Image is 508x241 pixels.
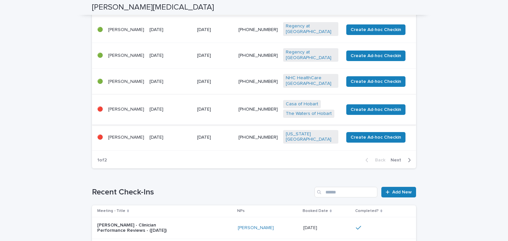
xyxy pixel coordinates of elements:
p: [DATE] [149,135,192,140]
span: Create Ad-hoc Checkin [351,26,401,33]
p: [DATE] [303,224,318,231]
p: 🔴 [97,107,103,112]
button: Back [360,157,388,163]
p: Completed? [355,207,379,215]
p: [DATE] [197,27,233,33]
button: Create Ad-hoc Checkin [346,132,405,143]
a: [PHONE_NUMBER] [238,53,278,58]
p: [PERSON_NAME] [108,27,144,33]
button: Next [388,157,416,163]
p: 🟢 [97,27,103,33]
p: Booked Date [303,207,328,215]
a: [US_STATE][GEOGRAPHIC_DATA] [286,131,336,143]
a: [PHONE_NUMBER] [238,27,278,32]
p: [DATE] [197,107,233,112]
span: Back [371,158,385,162]
tr: 🟢[PERSON_NAME][DATE][DATE][PHONE_NUMBER]Regency at [GEOGRAPHIC_DATA] Create Ad-hoc Checkin [92,17,416,43]
p: [PERSON_NAME] [108,53,144,58]
a: Casa of Hobart [286,101,318,107]
a: [PHONE_NUMBER] [238,79,278,84]
a: The Waters of Hobart [286,111,332,117]
button: Create Ad-hoc Checkin [346,24,405,35]
p: Meeting - Title [97,207,125,215]
a: NHC HealthCare [GEOGRAPHIC_DATA] [286,75,336,86]
tr: 🔴[PERSON_NAME][DATE][DATE][PHONE_NUMBER][US_STATE][GEOGRAPHIC_DATA] Create Ad-hoc Checkin [92,124,416,151]
p: 🟢 [97,53,103,58]
tr: 🟢[PERSON_NAME][DATE][DATE][PHONE_NUMBER]NHC HealthCare [GEOGRAPHIC_DATA] Create Ad-hoc Checkin [92,69,416,95]
span: Create Ad-hoc Checkin [351,106,401,113]
a: [PERSON_NAME] [238,225,274,231]
button: Create Ad-hoc Checkin [346,51,405,61]
h2: [PERSON_NAME][MEDICAL_DATA] [92,3,214,12]
span: Next [391,158,405,162]
tr: 🟢[PERSON_NAME][DATE][DATE][PHONE_NUMBER]Regency at [GEOGRAPHIC_DATA] Create Ad-hoc Checkin [92,43,416,69]
tr: [PERSON_NAME] - Clinician Performance Reviews - ([DATE])[PERSON_NAME] [DATE][DATE] [92,217,416,239]
p: [DATE] [149,107,192,112]
span: Create Ad-hoc Checkin [351,134,401,141]
a: Regency at [GEOGRAPHIC_DATA] [286,50,336,61]
p: [PERSON_NAME] [108,79,144,85]
p: 🔴 [97,135,103,140]
p: [PERSON_NAME] [108,135,144,140]
p: 1 of 2 [92,152,112,168]
tr: 🔴[PERSON_NAME][DATE][DATE][PHONE_NUMBER]Casa of Hobart The Waters of Hobart Create Ad-hoc Checkin [92,95,416,125]
p: [PERSON_NAME] [108,107,144,112]
p: NPs [237,207,245,215]
span: Create Ad-hoc Checkin [351,78,401,85]
a: Regency at [GEOGRAPHIC_DATA] [286,23,336,35]
p: [DATE] [197,79,233,85]
h1: Recent Check-Ins [92,188,312,197]
a: [PHONE_NUMBER] [238,107,278,112]
p: 🟢 [97,79,103,85]
p: [DATE] [149,27,192,33]
p: [PERSON_NAME] - Clinician Performance Reviews - ([DATE]) [97,223,180,234]
a: Add New [381,187,416,197]
span: Create Ad-hoc Checkin [351,52,401,59]
input: Search [315,187,377,197]
button: Create Ad-hoc Checkin [346,76,405,87]
a: [PHONE_NUMBER] [238,135,278,140]
p: [DATE] [197,53,233,58]
p: [DATE] [149,53,192,58]
span: Add New [392,190,412,194]
button: Create Ad-hoc Checkin [346,104,405,115]
p: [DATE] [149,79,192,85]
p: [DATE] [197,135,233,140]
